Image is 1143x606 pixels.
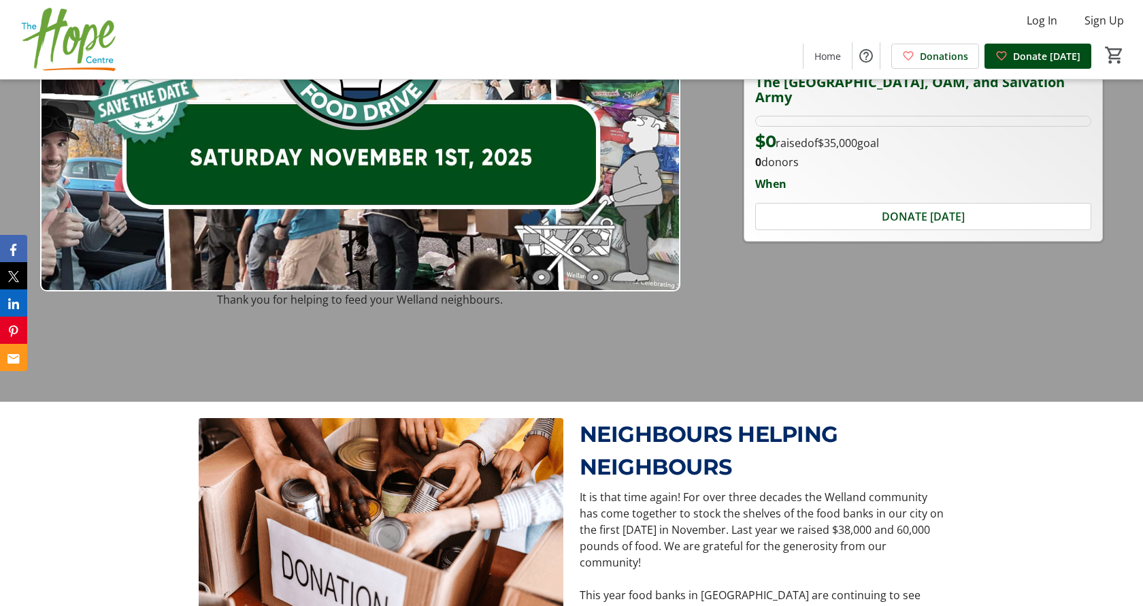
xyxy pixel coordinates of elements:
div: When [755,176,786,192]
button: Help [852,42,880,69]
span: Donations [920,49,968,63]
a: Home [804,44,852,69]
span: Log In [1027,12,1057,29]
p: donors [755,154,1091,170]
img: The Hope Centre's Logo [8,5,129,74]
span: $35,000 [818,135,857,150]
div: 0% of fundraising goal reached [755,116,1091,127]
a: Donate [DATE] [984,44,1091,69]
span: DONATE [DATE] [882,208,965,225]
p: It is that time again! For over three decades the Welland community has come together to stock th... [580,489,944,571]
span: NEIGHBOURS HELPING NEIGHBOURS [580,421,838,480]
span: The [GEOGRAPHIC_DATA], OAM, and Salvation Army [755,73,1068,106]
span: Sign Up [1084,12,1124,29]
p: Thank you for helping to feed your Welland neighbours. [40,291,681,308]
button: DONATE [DATE] [755,203,1091,230]
span: $0 [755,131,776,151]
a: Donations [891,44,979,69]
button: Cart [1102,43,1127,67]
button: Sign Up [1074,10,1135,31]
span: Home [814,49,841,63]
button: Log In [1016,10,1068,31]
b: 0 [755,155,761,170]
span: Donate [DATE] [1013,49,1080,63]
p: raised of goal [755,129,879,154]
